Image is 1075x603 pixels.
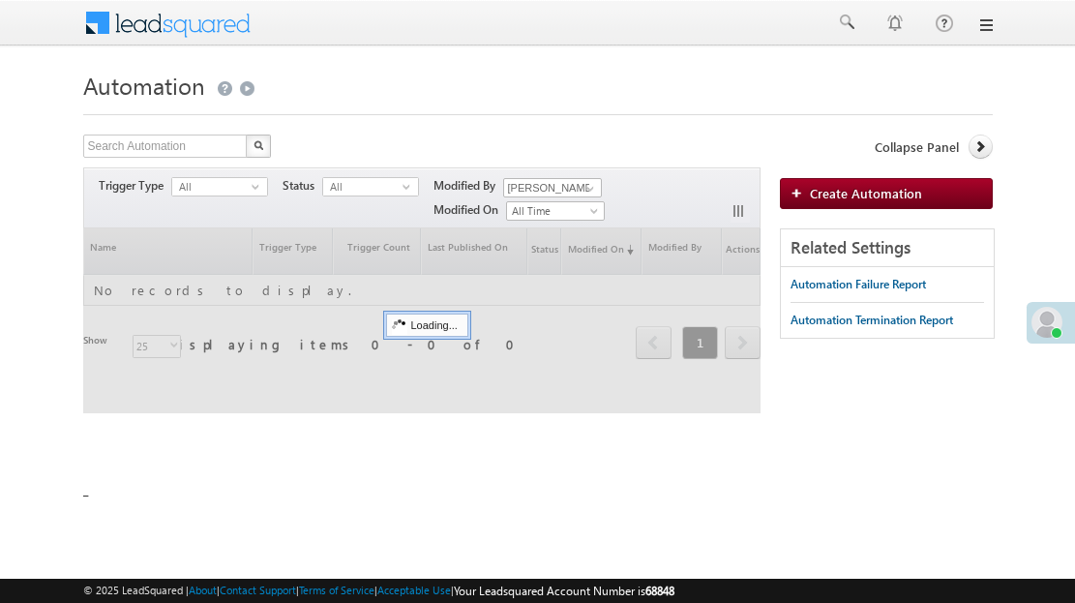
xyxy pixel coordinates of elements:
span: All [323,178,403,196]
a: Acceptable Use [377,584,451,596]
span: © 2025 LeadSquared | | | | | [83,582,674,600]
a: Automation Termination Report [791,303,953,338]
a: Contact Support [220,584,296,596]
div: Automation Termination Report [791,312,953,329]
span: All Time [507,202,599,220]
a: Automation Failure Report [791,267,926,302]
img: Search [254,140,263,150]
span: Status [283,177,322,195]
span: Create Automation [810,185,922,201]
div: Loading... [386,314,468,337]
span: All [172,178,252,196]
div: Automation Failure Report [791,276,926,293]
span: Trigger Type [99,177,171,195]
input: Type to Search [503,178,602,197]
span: Collapse Panel [875,138,959,156]
span: Modified On [433,201,506,219]
span: select [252,182,267,191]
div: _ [83,65,993,549]
img: add_icon.png [791,187,810,198]
span: Your Leadsquared Account Number is [454,584,674,598]
a: Terms of Service [299,584,374,596]
span: Automation [83,70,205,101]
a: Show All Items [576,179,600,198]
span: Modified By [433,177,503,195]
a: All Time [506,201,605,221]
span: select [403,182,418,191]
a: About [189,584,217,596]
span: 68848 [645,584,674,598]
div: Related Settings [781,229,994,267]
